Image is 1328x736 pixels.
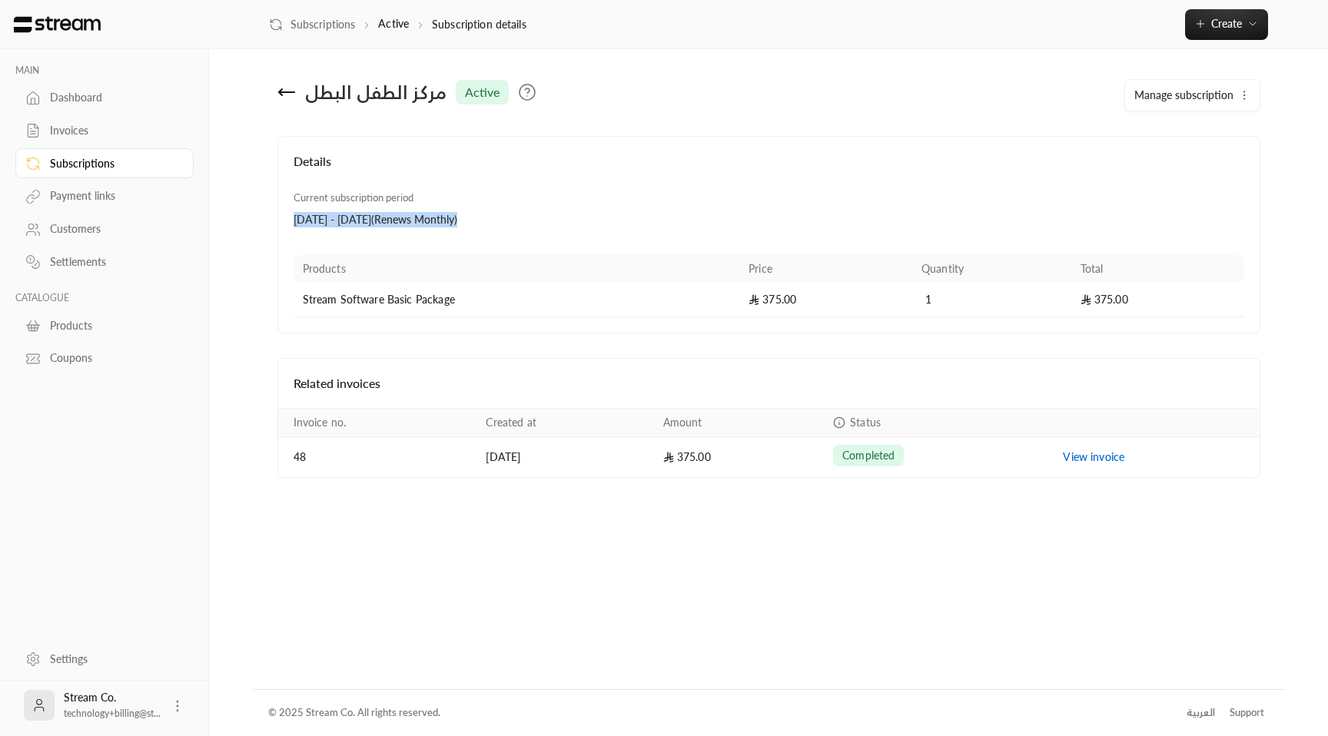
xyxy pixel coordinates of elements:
h4: Details [294,152,1244,186]
th: Created at [476,409,653,437]
div: Products [50,318,174,333]
div: Customers [50,221,174,237]
span: 1 [921,292,937,307]
a: Subscriptions [269,17,355,32]
td: 48 [278,437,477,477]
a: Invoices [15,116,194,146]
div: Stream Co. [64,690,161,721]
td: 375.00 [1071,283,1244,317]
table: Payments [278,408,1260,477]
div: Coupons [50,350,174,366]
h4: Related invoices [294,374,1244,393]
div: Subscriptions [50,156,174,171]
div: [DATE] - [DATE] ( Renews Monthly ) [294,212,600,227]
p: Subscription details [432,17,526,32]
td: Stream Software Basic Package [294,283,740,317]
a: Products [15,310,194,340]
th: Amount [654,409,824,437]
a: Support [1225,699,1270,727]
div: Invoices [50,123,174,138]
span: Create [1211,17,1242,30]
th: Products [294,255,740,283]
a: Customers [15,214,194,244]
a: Active [378,17,409,30]
td: [DATE] [476,437,653,477]
th: Price [739,255,912,283]
span: Status [850,416,881,429]
nav: breadcrumb [269,16,526,32]
img: Logo [12,16,102,33]
span: Manage subscription [1134,88,1233,101]
a: Coupons [15,343,194,373]
div: مركز الطفل البطل [305,80,447,104]
a: Settings [15,644,194,674]
table: Products [294,255,1244,317]
td: 375.00 [654,437,824,477]
div: © 2025 Stream Co. All rights reserved. [268,705,440,721]
a: Settlements [15,247,194,277]
p: CATALOGUE [15,292,194,304]
div: Dashboard [50,90,174,105]
th: Invoice no. [278,409,477,437]
p: MAIN [15,65,194,77]
a: Payment links [15,181,194,211]
span: active [465,83,500,101]
th: Total [1071,255,1244,283]
div: Settlements [50,254,174,270]
a: View invoice [1063,450,1124,463]
div: Settings [50,651,174,667]
td: 375.00 [739,283,912,317]
button: Create [1185,9,1268,40]
a: Subscriptions [15,148,194,178]
a: Dashboard [15,83,194,113]
div: العربية [1187,705,1215,721]
span: completed [842,448,895,463]
span: technology+billing@st... [64,708,161,719]
th: Quantity [912,255,1071,283]
span: Current subscription period [294,191,413,204]
div: Payment links [50,188,174,204]
button: Manage subscription [1125,80,1260,111]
